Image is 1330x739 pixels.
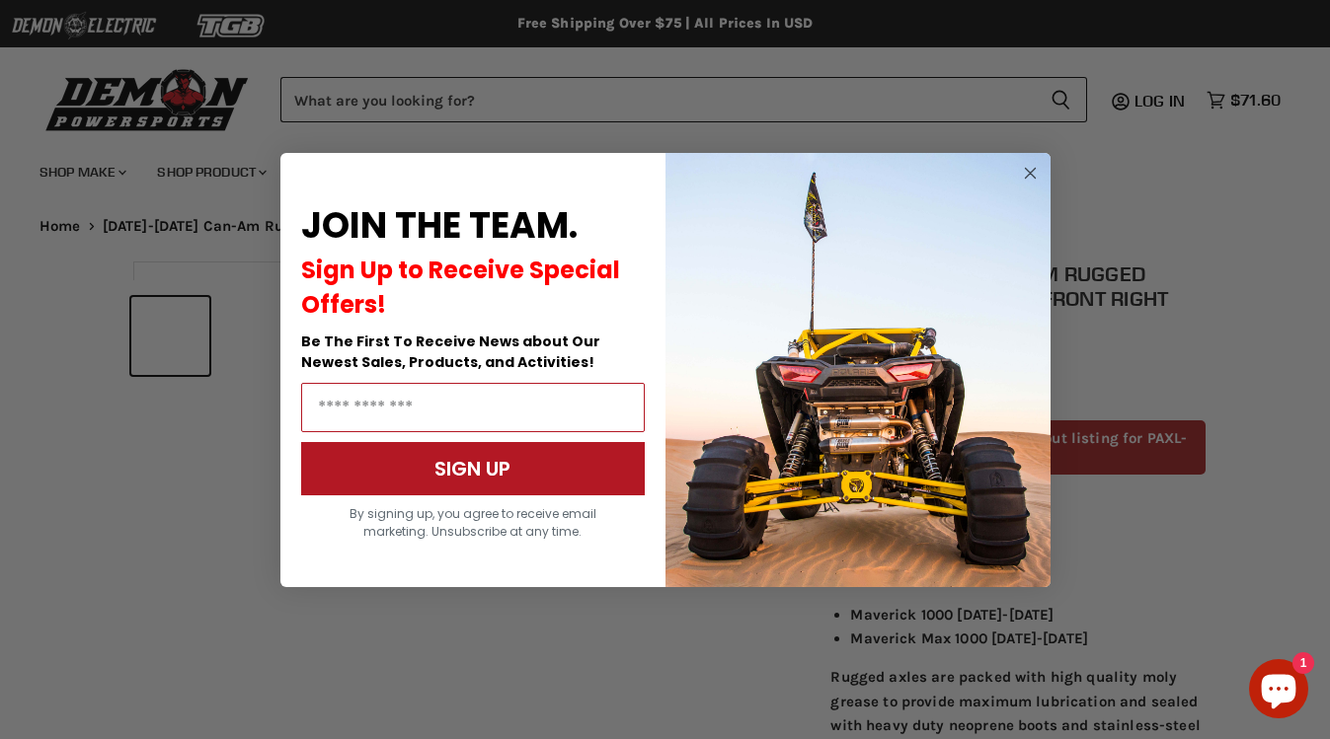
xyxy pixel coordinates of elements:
[1018,161,1043,185] button: Close dialog
[301,254,620,321] span: Sign Up to Receive Special Offers!
[350,505,596,540] span: By signing up, you agree to receive email marketing. Unsubscribe at any time.
[301,442,645,495] button: SIGN UP
[665,153,1051,587] img: a9095488-b6e7-41ba-879d-588abfab540b.jpeg
[301,200,578,251] span: JOIN THE TEAM.
[1243,659,1314,723] inbox-online-store-chat: Shopify online store chat
[301,383,645,432] input: Email Address
[301,332,600,372] span: Be The First To Receive News about Our Newest Sales, Products, and Activities!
